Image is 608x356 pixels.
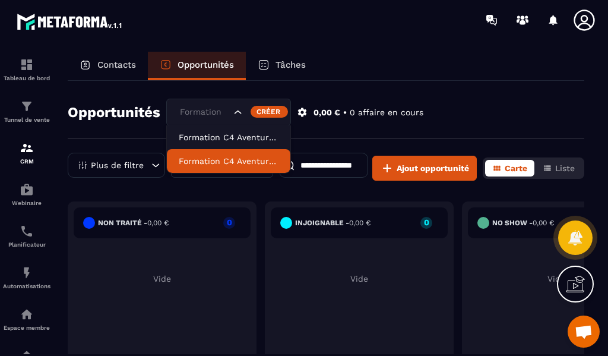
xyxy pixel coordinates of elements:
[179,131,278,143] p: Formation C4 Aventures Animateurs
[343,107,347,118] p: •
[20,141,34,155] img: formation
[533,219,554,227] span: 0,00 €
[313,107,340,118] p: 0,00 €
[68,52,148,80] a: Contacts
[397,162,469,174] span: Ajout opportunité
[177,106,231,119] input: Search for option
[3,215,50,257] a: schedulerschedulerPlanificateur
[148,52,246,80] a: Opportunités
[3,49,50,90] a: formationformationTableau de bord
[295,219,370,227] h6: injoignable -
[68,100,160,124] h2: Opportunités
[3,90,50,132] a: formationformationTunnel de vente
[536,160,582,177] button: Liste
[275,59,306,70] p: Tâches
[74,274,251,283] p: Vide
[20,266,34,280] img: automations
[505,163,527,173] span: Carte
[3,283,50,289] p: Automatisations
[350,107,423,118] p: 0 affaire en cours
[349,219,370,227] span: 0,00 €
[3,132,50,174] a: formationformationCRM
[147,219,169,227] span: 0,00 €
[20,224,34,238] img: scheduler
[271,274,448,283] p: Vide
[485,160,534,177] button: Carte
[3,325,50,331] p: Espace membre
[251,106,288,118] div: Créer
[492,219,554,227] h6: No show -
[3,241,50,248] p: Planificateur
[420,218,432,226] p: 0
[568,316,600,348] a: Ouvrir le chat
[223,218,235,226] p: 0
[97,59,136,70] p: Contacts
[555,163,575,173] span: Liste
[3,75,50,81] p: Tableau de bord
[3,257,50,298] a: automationsautomationsAutomatisations
[3,200,50,206] p: Webinaire
[3,158,50,165] p: CRM
[20,307,34,322] img: automations
[166,99,291,126] div: Search for option
[3,298,50,340] a: automationsautomationsEspace membre
[3,116,50,123] p: Tunnel de vente
[3,174,50,215] a: automationsautomationsWebinaire
[246,52,318,80] a: Tâches
[20,99,34,114] img: formation
[98,219,169,227] h6: Non traité -
[91,161,144,169] p: Plus de filtre
[20,182,34,197] img: automations
[17,11,123,32] img: logo
[20,58,34,72] img: formation
[178,59,234,70] p: Opportunités
[372,156,477,181] button: Ajout opportunité
[179,155,278,167] p: Formation C4 Aventures Gestionnaires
